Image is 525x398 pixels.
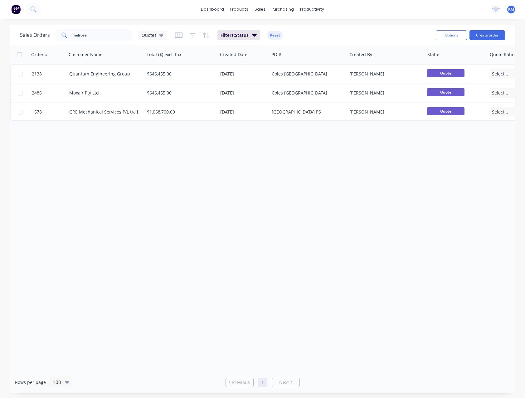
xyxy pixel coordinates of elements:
a: Previous page [226,379,253,386]
input: Search... [72,29,133,41]
span: Select... [492,90,508,96]
span: KM [508,7,514,12]
button: Options [436,30,467,40]
a: Page 1 is your current page [258,378,267,387]
a: GRE Mechanical Services P/L t/a [PERSON_NAME] & [PERSON_NAME] [69,109,212,115]
div: Total ($) excl. tax [147,51,181,58]
span: 2138 [32,71,42,77]
a: 2138 [32,65,69,83]
span: 1578 [32,109,42,115]
div: sales [251,5,269,14]
div: Order # [31,51,48,58]
div: Quote Rating [490,51,517,58]
div: Created Date [220,51,247,58]
div: Created By [349,51,372,58]
span: Quote [427,107,464,115]
h1: Sales Orders [20,32,50,38]
span: Select... [492,109,508,115]
span: Quote [427,88,464,96]
span: Quote [427,69,464,77]
span: 2486 [32,90,42,96]
button: Reset [267,31,283,40]
a: 1578 [32,103,69,121]
span: Previous [232,379,250,386]
div: $646,455.00 [147,71,212,77]
div: Status [427,51,440,58]
div: Coles [GEOGRAPHIC_DATA] [272,71,341,77]
span: Select... [492,71,508,77]
div: productivity [297,5,327,14]
div: Customer Name [69,51,103,58]
div: [PERSON_NAME] [349,71,419,77]
span: Quotes [142,32,157,38]
div: $1,068,700.00 [147,109,212,115]
span: Rows per page [15,379,46,386]
a: Quantum Engineering Group [69,71,130,77]
span: Filters: Status [221,32,249,38]
a: 2486 [32,84,69,102]
div: purchasing [269,5,297,14]
img: Factory [11,5,21,14]
div: products [227,5,251,14]
span: Next [279,379,289,386]
a: Moxair Pty Ltd [69,90,99,96]
div: $646,455.00 [147,90,212,96]
div: [DATE] [220,109,267,115]
a: Next page [272,379,299,386]
div: [DATE] [220,90,267,96]
div: [PERSON_NAME] [349,109,419,115]
div: [PERSON_NAME] [349,90,419,96]
button: Filters:Status [217,30,260,40]
ul: Pagination [223,378,302,387]
button: Create order [469,30,505,40]
div: Coles [GEOGRAPHIC_DATA] [272,90,341,96]
a: dashboard [198,5,227,14]
div: [GEOGRAPHIC_DATA] PS [272,109,341,115]
div: [DATE] [220,71,267,77]
div: PO # [271,51,281,58]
